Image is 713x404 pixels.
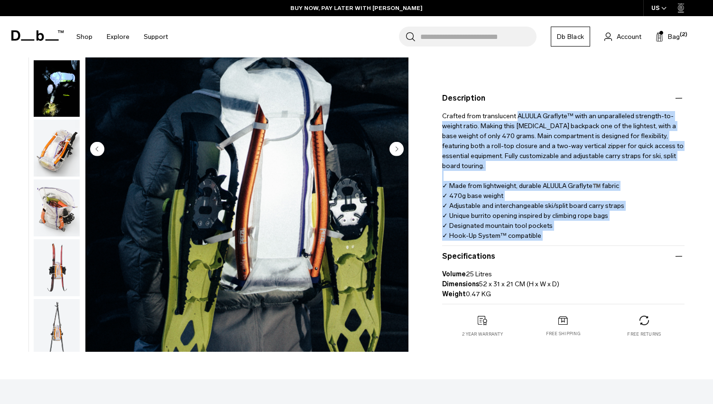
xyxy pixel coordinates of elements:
nav: Main Navigation [69,16,175,57]
p: Free shipping [546,330,581,337]
button: Weigh Lighter Backpack 25L Aurora [33,60,80,118]
button: Description [442,93,685,104]
button: Previous slide [90,142,104,158]
a: Explore [107,20,130,54]
img: Weigh Lighter Backpack 25L Aurora [34,60,80,117]
button: Specifications [442,251,685,262]
span: Account [617,32,641,42]
img: Weigh_Lighter_Backpack_25L_8.png [34,239,80,296]
button: Weigh_Lighter_Backpack_25L_7.png [33,179,80,237]
button: Bag (2) [656,31,680,42]
a: Db Black [551,27,590,47]
p: Crafted from translucent ALUULA Graflyte™ with an unparalleled strength-to-weight ratio. Making t... [442,104,685,241]
button: Weigh_Lighter_Backpack_25L_9.png [33,299,80,357]
button: Next slide [389,142,404,158]
p: Free returns [627,331,661,338]
img: Weigh_Lighter_Backpack_25L_6.png [34,120,80,177]
strong: Volume [442,270,466,278]
span: Bag [668,32,680,42]
a: Shop [76,20,93,54]
img: Weigh_Lighter_Backpack_25L_9.png [34,299,80,356]
button: Weigh_Lighter_Backpack_25L_8.png [33,239,80,297]
strong: Dimensions [442,280,479,288]
p: 25 Litres 52 x 31 x 21 CM (H x W x D) 0.47 KG [442,262,685,299]
a: Support [144,20,168,54]
p: 2 year warranty [462,331,503,338]
img: Weigh_Lighter_Backpack_25L_7.png [34,179,80,236]
a: Account [604,31,641,42]
button: Weigh_Lighter_Backpack_25L_6.png [33,119,80,177]
strong: Weight [442,290,466,298]
a: BUY NOW, PAY LATER WITH [PERSON_NAME] [290,4,423,12]
span: (2) [680,31,687,39]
